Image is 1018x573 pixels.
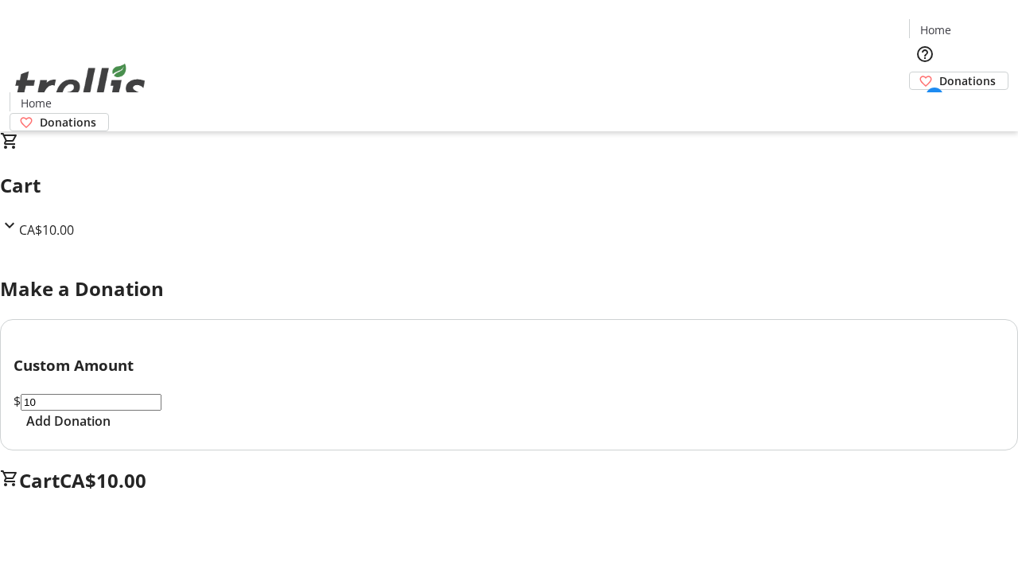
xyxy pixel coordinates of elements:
[909,38,941,70] button: Help
[14,354,1004,376] h3: Custom Amount
[939,72,996,89] span: Donations
[909,90,941,122] button: Cart
[21,394,161,411] input: Donation Amount
[19,221,74,239] span: CA$10.00
[909,72,1008,90] a: Donations
[14,392,21,410] span: $
[60,467,146,493] span: CA$10.00
[10,113,109,131] a: Donations
[920,21,951,38] span: Home
[26,411,111,431] span: Add Donation
[21,95,52,111] span: Home
[14,411,123,431] button: Add Donation
[10,95,61,111] a: Home
[10,46,151,126] img: Orient E2E Organization fs8foMX7hG's Logo
[40,114,96,131] span: Donations
[910,21,961,38] a: Home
